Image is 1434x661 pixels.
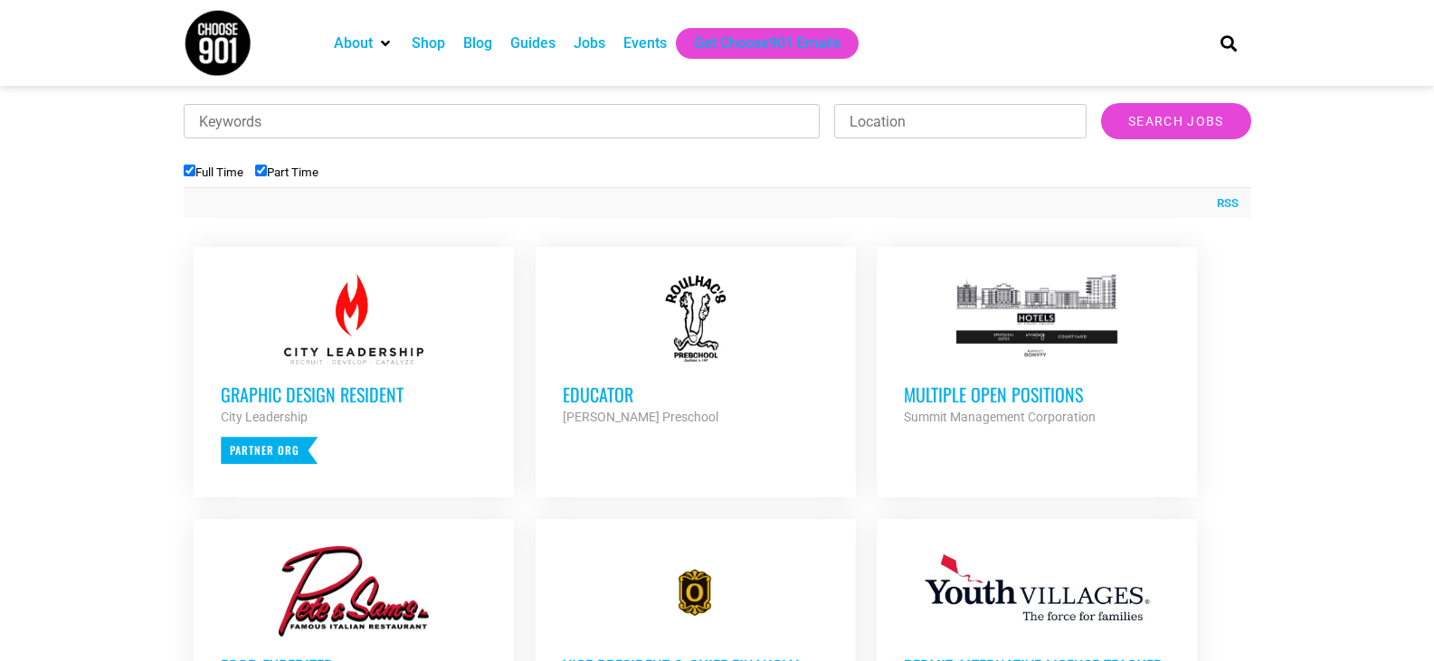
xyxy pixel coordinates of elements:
a: Graphic Design Resident City Leadership Partner Org [194,247,514,491]
a: About [334,33,373,54]
h3: Multiple Open Positions [904,382,1170,406]
label: Part Time [255,165,318,179]
input: Full Time [184,165,195,176]
a: Guides [510,33,556,54]
div: Search [1213,28,1243,58]
h3: Educator [563,382,829,406]
div: About [325,28,403,59]
input: Search Jobs [1101,103,1250,139]
strong: [PERSON_NAME] Preschool [563,410,718,424]
a: RSS [1208,194,1239,212]
p: Partner Org [221,437,318,464]
a: Multiple Open Positions Summit Management Corporation [877,247,1197,455]
strong: Summit Management Corporation [904,410,1096,424]
a: Get Choose901 Emails [694,33,840,54]
h3: Graphic Design Resident [221,382,487,406]
nav: Main nav [325,28,1190,59]
a: Blog [463,33,492,54]
a: Shop [412,33,445,54]
a: Events [623,33,667,54]
input: Part Time [255,165,267,176]
a: Jobs [574,33,605,54]
a: Educator [PERSON_NAME] Preschool [536,247,856,455]
label: Full Time [184,165,243,179]
input: Keywords [184,104,821,138]
input: Location [834,104,1087,138]
strong: City Leadership [221,410,308,424]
